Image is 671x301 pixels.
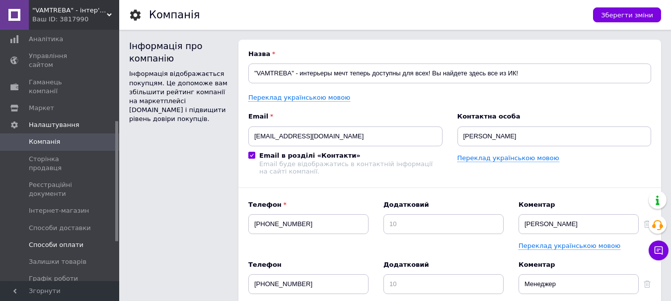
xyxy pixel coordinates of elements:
strong: Мы экономим ваше время [30,30,129,38]
b: Додатковий [383,260,504,269]
input: Наприклад: Бухгалтерія [519,214,639,234]
span: Способи доставки [29,224,91,233]
b: Контактна особа [457,112,652,121]
input: +38 096 0000000 [248,214,369,234]
span: Гаманець компанії [29,78,92,96]
b: Email в розділі «Контакти» [259,152,361,159]
input: 10 [383,214,504,234]
input: Назва вашої компанії [248,63,651,83]
p: Наши цены являются одними из самых привлекательных на рынке Украины, поэтому вам не придется пере... [10,80,392,101]
span: Залишки товарів [29,257,86,266]
div: Email буде відображатись в контактній інформації на сайті компанії. [259,160,443,175]
span: Компанія [29,137,60,146]
div: Ваш ID: 3817990 [32,15,119,24]
h1: Компанія [149,9,200,21]
span: Реєстраційні документи [29,181,92,198]
a: Переклад українською мовою [248,94,350,102]
input: 10 [383,274,504,294]
b: Email [248,112,443,121]
input: +38 096 0000000 [248,274,369,294]
span: Налаштування [29,120,79,129]
span: Маркет [29,104,54,113]
span: Способи оплати [29,241,83,249]
div: Інформація про компанію [129,40,228,64]
button: Чат з покупцем [649,241,669,260]
input: Електронна адреса [248,126,443,146]
div: Інформація відображається покупцям. Це допоможе вам збільшити рейтинг компанії на маркетплейсі [D... [129,69,228,123]
b: Коментар [519,200,639,209]
input: Наприклад: Бухгалтерія [519,274,639,294]
input: ПІБ [457,126,652,146]
b: Телефон [248,260,369,269]
span: Аналітика [29,35,63,44]
b: Телефон [248,200,369,209]
a: Почему выгодно заказывать товары у нас [10,10,215,21]
a: Переклад українською мовою [519,242,620,250]
b: Коментар [519,260,639,269]
a: Переклад українською мовою [457,154,559,162]
span: Зберегти зміни [601,11,653,19]
span: Графік роботи [29,274,78,283]
button: Зберегти зміни [593,7,661,22]
b: Додатковий [383,200,504,209]
span: "VAMTREBA" - інтер'єри мрій тепер доступні для всіх! Ви знайдете тут все з ІК! [32,6,107,15]
p: Мы стараемся доставлять товары в максимально короткие сроки. Доставка товаров 5-10 рабочих дней. [10,46,392,57]
b: Назва [248,50,651,59]
span: Управління сайтом [29,52,92,69]
strong: ? [215,10,221,21]
span: Інтернет-магазин [29,206,89,215]
span: Сторінка продавця [29,155,92,173]
strong: Мы экономим ваши деньги [30,64,132,72]
strong: Мы предлагаем удобную для вас доставку [30,109,192,117]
